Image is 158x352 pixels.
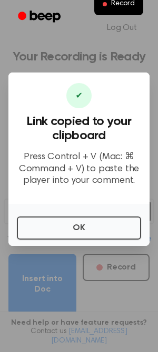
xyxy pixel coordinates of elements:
[17,151,141,187] p: Press Control + V (Mac: ⌘ Command + V) to paste the player into your comment.
[11,7,70,27] a: Beep
[17,216,141,240] button: OK
[17,115,141,143] h3: Link copied to your clipboard
[96,15,147,40] a: Log Out
[66,83,92,108] div: ✔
